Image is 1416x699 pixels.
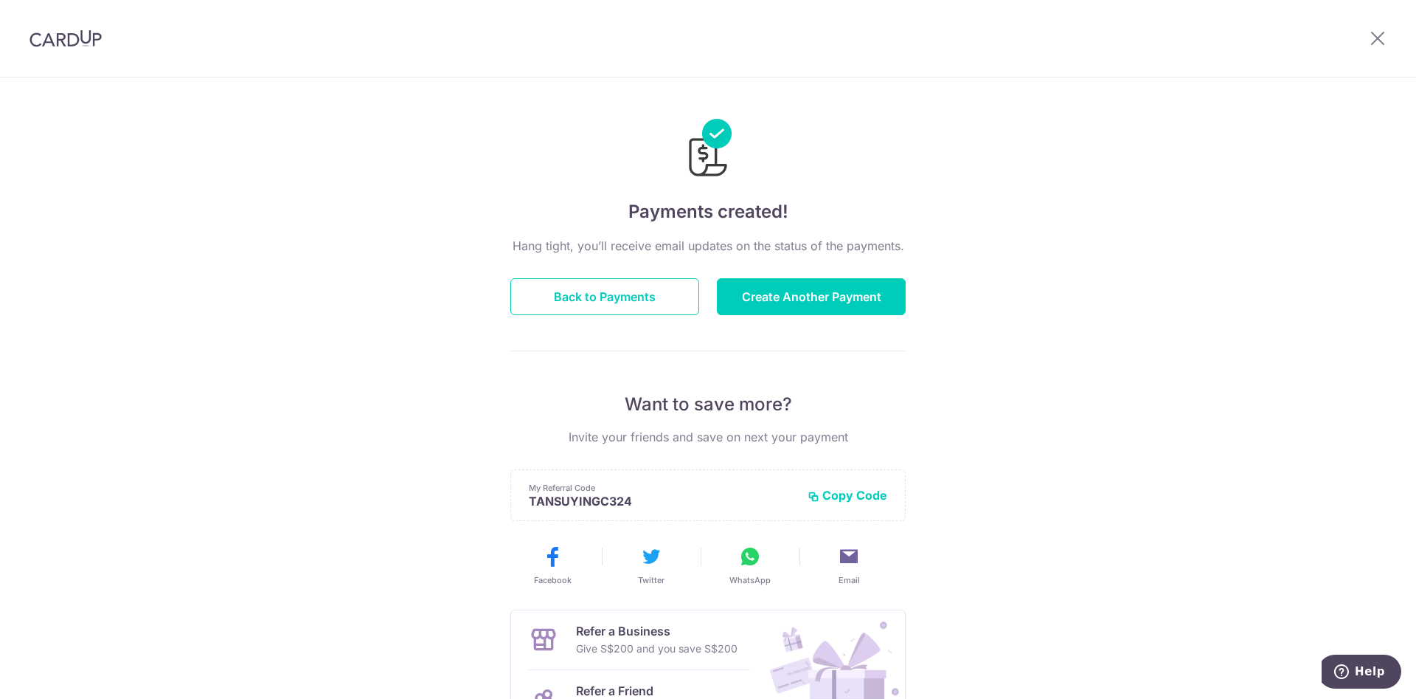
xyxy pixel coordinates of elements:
p: My Referral Code [529,482,796,494]
p: Refer a Business [576,622,737,640]
span: Facebook [534,574,572,586]
button: Copy Code [808,488,887,503]
span: Twitter [638,574,664,586]
span: WhatsApp [729,574,771,586]
button: Facebook [509,545,596,586]
button: Create Another Payment [717,278,906,315]
p: Want to save more? [510,393,906,416]
button: Email [805,545,892,586]
p: Hang tight, you’ll receive email updates on the status of the payments. [510,237,906,255]
h4: Payments created! [510,199,906,225]
button: Back to Payments [510,278,699,315]
p: TANSUYINGC324 [529,494,796,509]
iframe: Opens a widget where you can find more information [1322,655,1401,692]
img: CardUp [29,30,102,47]
p: Invite your friends and save on next your payment [510,428,906,446]
button: WhatsApp [707,545,794,586]
img: Payments [684,119,732,181]
span: Email [839,574,860,586]
button: Twitter [608,545,695,586]
p: Give S$200 and you save S$200 [576,640,737,658]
